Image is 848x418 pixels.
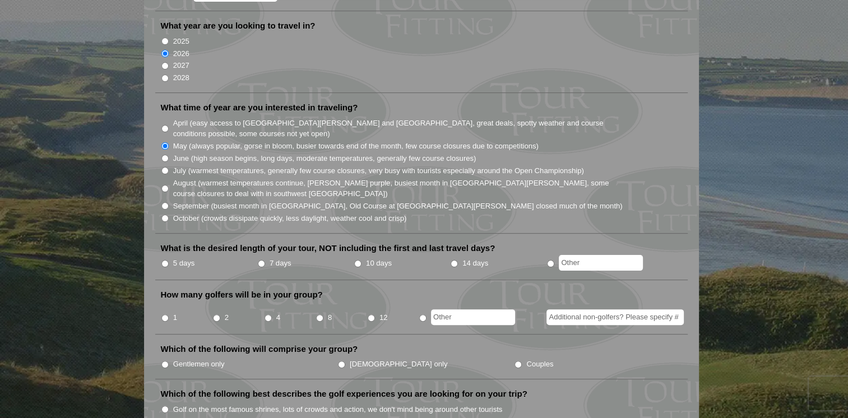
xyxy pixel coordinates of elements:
label: Which of the following will comprise your group? [161,343,358,355]
label: 12 [379,312,388,323]
label: What year are you looking to travel in? [161,20,316,31]
label: How many golfers will be in your group? [161,289,323,300]
label: Golf on the most famous shrines, lots of crowds and action, we don't mind being around other tour... [173,404,503,415]
input: Other [559,255,643,271]
label: 2027 [173,60,189,71]
label: July (warmest temperatures, generally few course closures, very busy with tourists especially aro... [173,165,584,177]
input: Other [431,309,515,325]
label: April (easy access to [GEOGRAPHIC_DATA][PERSON_NAME] and [GEOGRAPHIC_DATA], great deals, spotty w... [173,118,624,140]
label: 2026 [173,48,189,59]
label: 10 days [366,258,392,269]
label: 2 [225,312,229,323]
label: 2025 [173,36,189,47]
label: Gentlemen only [173,359,225,370]
label: June (high season begins, long days, moderate temperatures, generally few course closures) [173,153,476,164]
label: May (always popular, gorse in bloom, busier towards end of the month, few course closures due to ... [173,141,539,152]
label: 2028 [173,72,189,83]
label: 8 [328,312,332,323]
label: 4 [276,312,280,323]
label: September (busiest month in [GEOGRAPHIC_DATA], Old Course at [GEOGRAPHIC_DATA][PERSON_NAME] close... [173,201,623,212]
label: What time of year are you interested in traveling? [161,102,358,113]
label: Couples [526,359,553,370]
label: Which of the following best describes the golf experiences you are looking for on your trip? [161,388,527,400]
label: What is the desired length of your tour, NOT including the first and last travel days? [161,243,495,254]
label: 7 days [270,258,291,269]
input: Additional non-golfers? Please specify # [546,309,684,325]
label: 5 days [173,258,195,269]
label: October (crowds dissipate quickly, less daylight, weather cool and crisp) [173,213,407,224]
label: 1 [173,312,177,323]
label: August (warmest temperatures continue, [PERSON_NAME] purple, busiest month in [GEOGRAPHIC_DATA][P... [173,178,624,199]
label: [DEMOGRAPHIC_DATA] only [350,359,447,370]
label: 14 days [462,258,488,269]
